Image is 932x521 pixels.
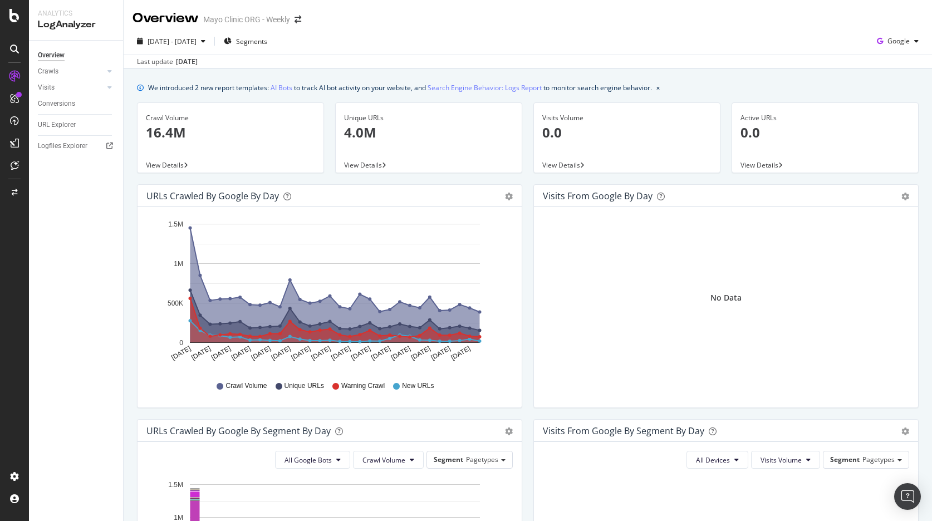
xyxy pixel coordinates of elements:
[230,345,252,362] text: [DATE]
[133,32,210,50] button: [DATE] - [DATE]
[341,381,385,391] span: Warning Crawl
[751,451,820,469] button: Visits Volume
[290,345,312,362] text: [DATE]
[38,66,104,77] a: Crawls
[148,37,197,46] span: [DATE] - [DATE]
[696,455,730,465] span: All Devices
[710,292,742,303] div: No Data
[862,455,895,464] span: Pagetypes
[505,193,513,200] div: gear
[146,123,315,142] p: 16.4M
[390,345,412,362] text: [DATE]
[740,113,910,123] div: Active URLs
[434,455,463,464] span: Segment
[38,9,114,18] div: Analytics
[133,9,199,28] div: Overview
[146,190,279,201] div: URLs Crawled by Google by day
[148,82,652,94] div: We introduced 2 new report templates: to track AI bot activity on your website, and to monitor se...
[901,427,909,435] div: gear
[449,345,472,362] text: [DATE]
[203,14,290,25] div: Mayo Clinic ORG - Weekly
[38,98,115,110] a: Conversions
[137,82,919,94] div: info banner
[225,381,267,391] span: Crawl Volume
[236,37,267,46] span: Segments
[170,345,192,362] text: [DATE]
[38,140,87,152] div: Logfiles Explorer
[271,82,292,94] a: AI Bots
[410,345,432,362] text: [DATE]
[179,339,183,347] text: 0
[210,345,232,362] text: [DATE]
[362,455,405,465] span: Crawl Volume
[466,455,498,464] span: Pagetypes
[344,113,513,123] div: Unique URLs
[761,455,802,465] span: Visits Volume
[168,299,183,307] text: 500K
[344,123,513,142] p: 4.0M
[275,451,350,469] button: All Google Bots
[284,455,332,465] span: All Google Bots
[284,381,324,391] span: Unique URLs
[219,32,272,50] button: Segments
[740,160,778,170] span: View Details
[654,80,663,96] button: close banner
[146,113,315,123] div: Crawl Volume
[887,36,910,46] span: Google
[872,32,923,50] button: Google
[146,216,509,371] svg: A chart.
[38,82,55,94] div: Visits
[430,345,452,362] text: [DATE]
[146,425,331,436] div: URLs Crawled by Google By Segment By Day
[830,455,860,464] span: Segment
[38,18,114,31] div: LogAnalyzer
[146,160,184,170] span: View Details
[38,50,65,61] div: Overview
[370,345,392,362] text: [DATE]
[137,57,198,67] div: Last update
[428,82,542,94] a: Search Engine Behavior: Logs Report
[542,160,580,170] span: View Details
[270,345,292,362] text: [DATE]
[542,113,712,123] div: Visits Volume
[38,119,115,131] a: URL Explorer
[901,193,909,200] div: gear
[38,50,115,61] a: Overview
[350,345,372,362] text: [DATE]
[38,140,115,152] a: Logfiles Explorer
[310,345,332,362] text: [DATE]
[740,123,910,142] p: 0.0
[353,451,424,469] button: Crawl Volume
[505,427,513,435] div: gear
[190,345,212,362] text: [DATE]
[686,451,748,469] button: All Devices
[543,190,653,201] div: Visits from Google by day
[344,160,382,170] span: View Details
[38,66,58,77] div: Crawls
[176,57,198,67] div: [DATE]
[168,481,183,489] text: 1.5M
[38,82,104,94] a: Visits
[174,260,183,268] text: 1M
[894,483,921,510] div: Open Intercom Messenger
[543,425,704,436] div: Visits from Google By Segment By Day
[250,345,272,362] text: [DATE]
[402,381,434,391] span: New URLs
[168,220,183,228] text: 1.5M
[330,345,352,362] text: [DATE]
[542,123,712,142] p: 0.0
[38,98,75,110] div: Conversions
[38,119,76,131] div: URL Explorer
[295,16,301,23] div: arrow-right-arrow-left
